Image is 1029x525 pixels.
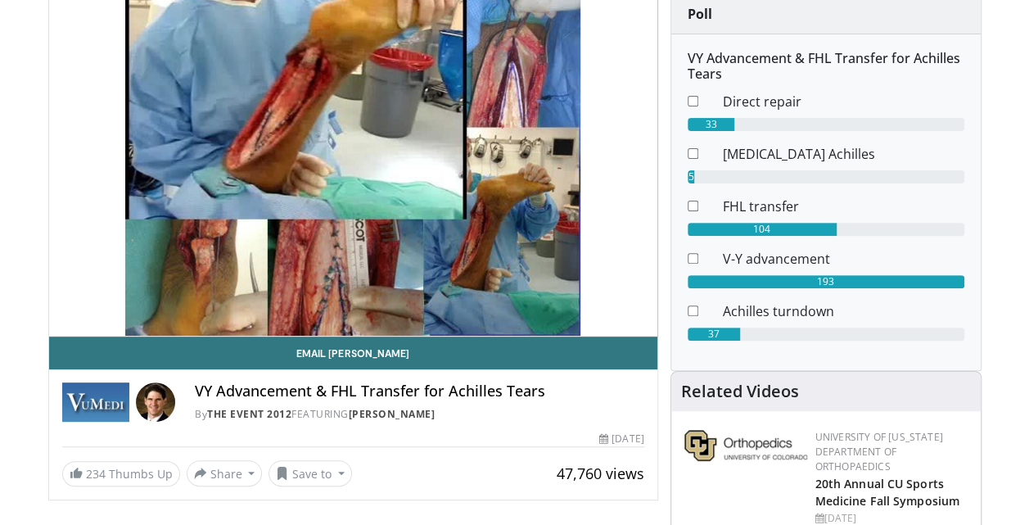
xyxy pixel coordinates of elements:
[688,51,964,82] h6: VY Advancement & FHL Transfer for Achilles Tears
[349,407,436,421] a: [PERSON_NAME]
[62,461,180,487] a: 234 Thumbs Up
[136,382,175,422] img: Avatar
[599,432,643,446] div: [DATE]
[815,430,943,473] a: University of [US_STATE] Department of Orthopaedics
[711,144,977,164] dd: [MEDICAL_DATA] Achilles
[815,476,959,509] a: 20th Annual CU Sports Medicine Fall Symposium
[688,275,964,288] div: 193
[688,328,741,341] div: 37
[688,5,712,23] strong: Poll
[86,466,106,482] span: 234
[681,382,799,401] h4: Related Videos
[688,170,695,183] div: 5
[557,464,644,483] span: 47,760 views
[207,407,291,421] a: The Event 2012
[711,249,977,269] dd: V-Y advancement
[195,382,643,401] h4: VY Advancement & FHL Transfer for Achilles Tears
[269,460,352,487] button: Save to
[187,460,263,487] button: Share
[688,118,735,131] div: 33
[684,430,807,461] img: 355603a8-37da-49b6-856f-e00d7e9307d3.png.150x105_q85_autocrop_double_scale_upscale_version-0.2.png
[49,337,657,369] a: Email [PERSON_NAME]
[711,92,977,111] dd: Direct repair
[195,407,643,422] div: By FEATURING
[711,197,977,216] dd: FHL transfer
[62,382,130,422] img: The Event 2012
[688,223,837,236] div: 104
[711,301,977,321] dd: Achilles turndown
